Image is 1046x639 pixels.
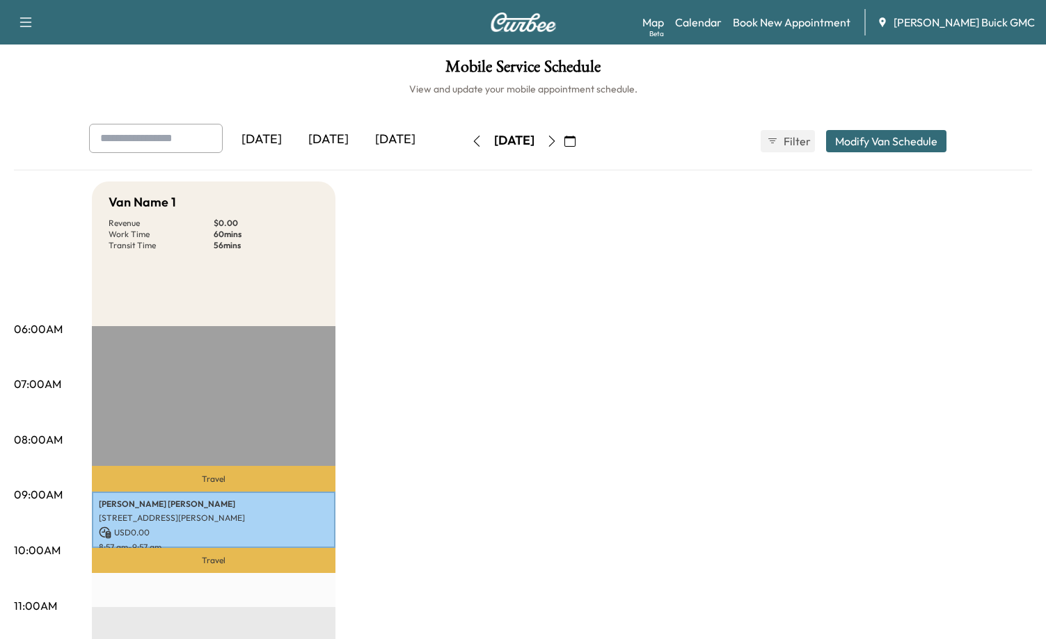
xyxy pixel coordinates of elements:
h1: Mobile Service Schedule [14,58,1032,82]
p: 56 mins [214,240,319,251]
a: MapBeta [642,14,664,31]
a: Book New Appointment [733,14,850,31]
button: Modify Van Schedule [826,130,946,152]
p: Work Time [109,229,214,240]
p: 08:00AM [14,431,63,448]
p: [PERSON_NAME] [PERSON_NAME] [99,499,328,510]
a: Calendar [675,14,722,31]
p: 8:57 am - 9:57 am [99,542,328,553]
p: 06:00AM [14,321,63,337]
p: 10:00AM [14,542,61,558]
p: 09:00AM [14,486,63,503]
p: USD 0.00 [99,526,328,539]
h5: Van Name 1 [109,193,176,212]
button: Filter [761,130,815,152]
p: [STREET_ADDRESS][PERSON_NAME] [99,512,328,524]
div: [DATE] [228,124,295,156]
p: Travel [92,466,335,491]
h6: View and update your mobile appointment schedule. [14,82,1032,96]
p: 60 mins [214,229,319,240]
p: 07:00AM [14,375,61,392]
p: Travel [92,548,335,573]
img: Curbee Logo [490,13,557,32]
p: 11:00AM [14,597,57,614]
p: Transit Time [109,240,214,251]
div: Beta [649,29,664,39]
p: $ 0.00 [214,218,319,229]
div: [DATE] [295,124,362,156]
span: Filter [784,133,809,149]
span: [PERSON_NAME] Buick GMC [894,14,1035,31]
div: [DATE] [494,132,534,149]
div: [DATE] [362,124,429,156]
p: Revenue [109,218,214,229]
